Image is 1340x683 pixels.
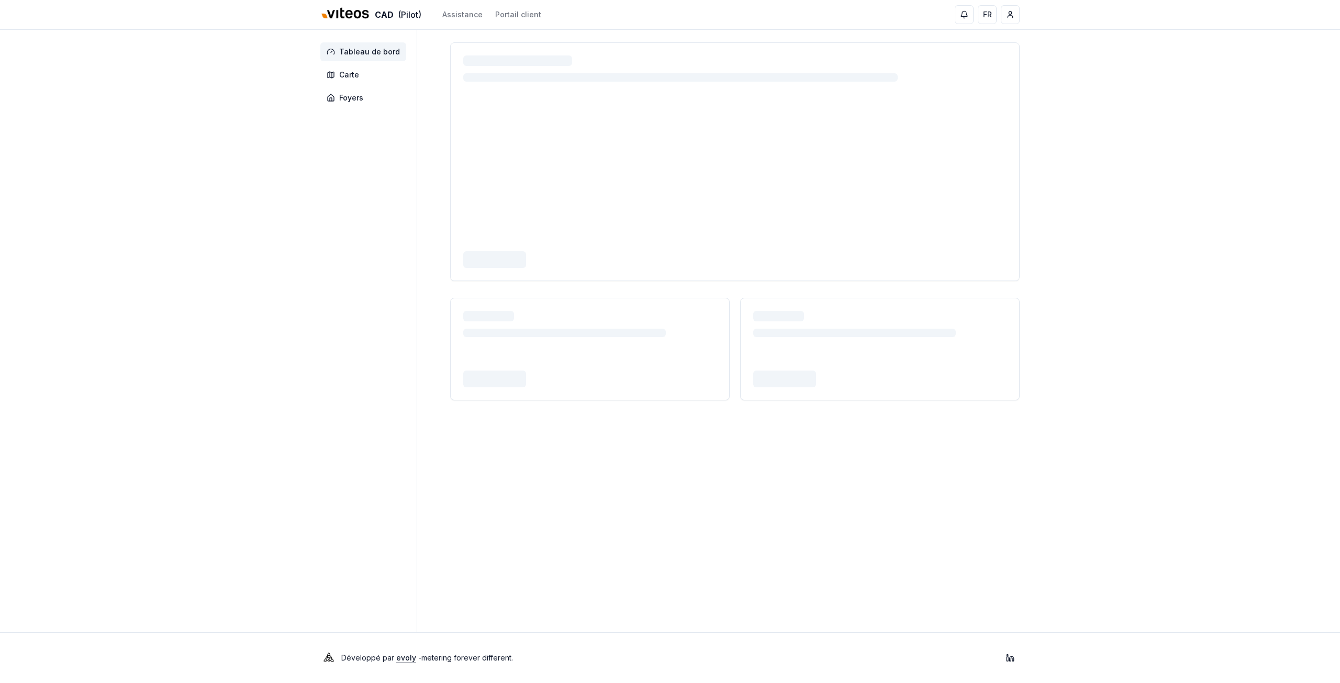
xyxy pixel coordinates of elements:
[983,9,992,20] span: FR
[495,9,541,20] a: Portail client
[339,93,363,103] span: Foyers
[375,8,394,21] span: CAD
[320,4,421,26] a: CAD(Pilot)
[320,65,410,84] a: Carte
[398,8,421,21] span: (Pilot)
[339,70,359,80] span: Carte
[978,5,997,24] button: FR
[320,650,337,666] img: Evoly Logo
[442,9,483,20] a: Assistance
[396,653,416,662] a: evoly
[339,47,400,57] span: Tableau de bord
[341,651,513,665] p: Développé par - metering forever different .
[320,42,410,61] a: Tableau de bord
[320,88,410,107] a: Foyers
[320,1,371,26] img: Viteos - CAD Logo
